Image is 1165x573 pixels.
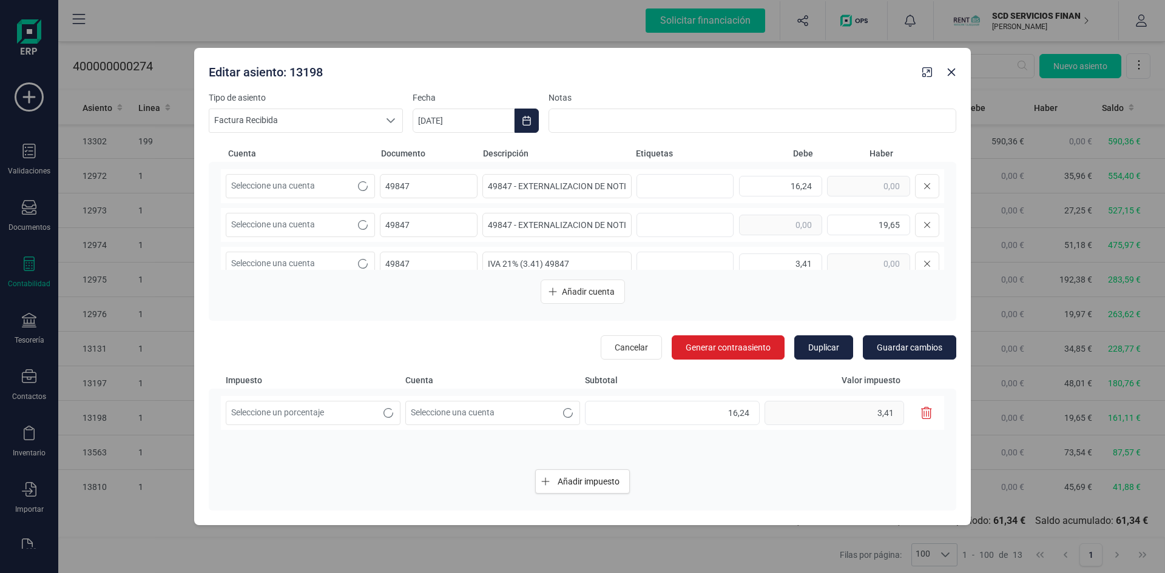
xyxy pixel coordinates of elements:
button: Guardar cambios [863,335,956,360]
span: Etiquetas [636,147,733,159]
span: Debe [738,147,813,159]
span: Documento [381,147,478,159]
button: Añadir cuenta [541,280,625,304]
span: Seleccione una cuenta [406,401,556,424]
label: Notas [549,92,956,104]
span: Subtotal [585,374,760,386]
input: 0,00 [739,253,822,274]
span: Generar contraasiento [686,341,771,354]
span: Cuenta [228,147,376,159]
span: Descripción [483,147,631,159]
input: 0,00 [765,401,904,425]
button: Choose Date [515,109,539,133]
div: Seleccione una cuenta [351,175,374,198]
label: Fecha [413,92,539,104]
span: Impuesto [226,374,400,386]
input: 0,00 [739,176,822,196]
span: Añadir impuesto [558,475,620,488]
span: Duplicar [808,341,839,354]
span: Seleccione una cuenta [226,252,351,275]
button: Cancelar [601,335,662,360]
input: 0,00 [585,401,760,425]
span: Seleccione un porcentaje [226,401,377,424]
input: 0,00 [827,176,910,196]
button: Generar contraasiento [672,335,785,360]
input: 0,00 [827,253,910,274]
div: Seleccione una cuenta [556,401,579,424]
span: Añadir cuenta [562,286,615,298]
span: Valor impuesto [765,374,913,386]
span: Guardar cambios [877,341,942,354]
span: Cancelar [615,341,648,354]
span: Cuenta [405,374,580,386]
button: Añadir impuesto [535,469,630,494]
div: Seleccione un porcentaje [377,401,400,424]
div: Seleccione una cuenta [351,252,374,275]
label: Tipo de asiento [209,92,403,104]
span: Haber [818,147,893,159]
input: 0,00 [827,215,910,235]
div: Seleccione una cuenta [351,213,374,236]
span: Seleccione una cuenta [226,213,351,236]
input: 0,00 [739,215,822,235]
button: Close [942,62,961,82]
button: Duplicar [794,335,853,360]
span: Factura Recibida [209,109,379,132]
span: Seleccione una cuenta [226,175,351,198]
div: Editar asiento: 13198 [204,59,917,81]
